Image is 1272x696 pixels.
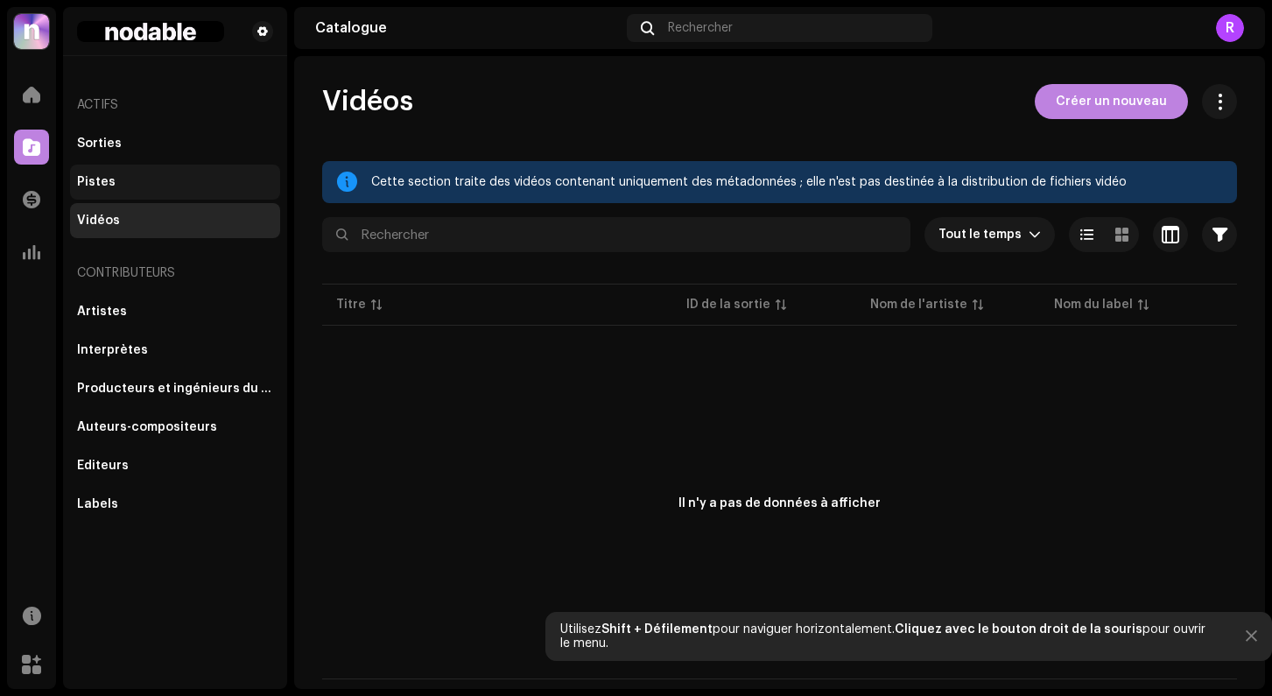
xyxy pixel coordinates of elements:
re-m-nav-item: Producteurs et ingénieurs du son [70,371,280,406]
img: 39a81664-4ced-4598-a294-0293f18f6a76 [14,14,49,49]
re-m-nav-item: Auteurs-compositeurs [70,410,280,445]
re-m-nav-item: Éditeurs [70,448,280,483]
span: Créer un nouveau [1056,84,1167,119]
img: fe1cef4e-07b0-41ac-a07a-531998eee426 [77,21,224,42]
span: Rechercher [668,21,733,35]
re-a-nav-header: Actifs [70,84,280,126]
div: Auteurs-compositeurs [77,420,217,434]
div: Artistes [77,305,127,319]
re-a-nav-header: Contributeurs [70,252,280,294]
button: Créer un nouveau [1035,84,1188,119]
div: Interprètes [77,343,148,357]
div: Producteurs et ingénieurs du son [77,382,273,396]
re-m-nav-item: Interprètes [70,333,280,368]
span: Tout le temps [938,217,1029,252]
div: Il n'y a pas de données à afficher [678,495,881,513]
div: Utilisez pour naviguer horizontalement. pour ouvrir le menu. [560,622,1219,650]
div: R [1216,14,1244,42]
div: Labels [77,497,118,511]
re-m-nav-item: Artistes [70,294,280,329]
div: Cette section traite des vidéos contenant uniquement des métadonnées ; elle n'est pas destinée à ... [371,172,1223,193]
div: Pistes [77,175,116,189]
re-m-nav-item: Sorties [70,126,280,161]
strong: Cliquez avec le bouton droit de la souris [895,623,1142,636]
div: Catalogue [315,21,620,35]
div: Éditeurs [77,459,129,473]
strong: Shift + Défilement [601,623,713,636]
span: Vidéos [322,84,413,119]
re-m-nav-item: Labels [70,487,280,522]
re-m-nav-item: Vidéos [70,203,280,238]
input: Rechercher [322,217,910,252]
div: Sorties [77,137,122,151]
re-m-nav-item: Pistes [70,165,280,200]
div: dropdown trigger [1029,217,1041,252]
div: Vidéos [77,214,120,228]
